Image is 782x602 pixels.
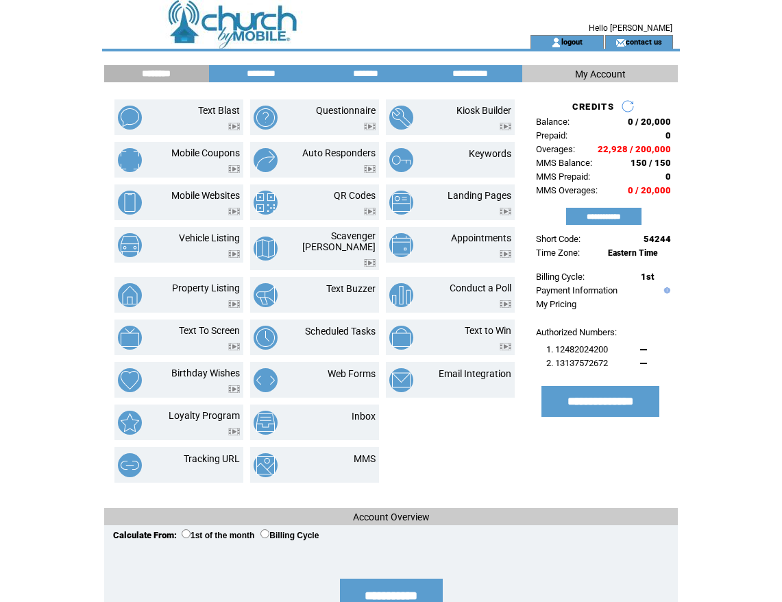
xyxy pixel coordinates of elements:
img: inbox.png [254,411,278,435]
img: video.png [228,208,240,215]
a: QR Codes [334,190,376,201]
a: Mobile Websites [171,190,240,201]
img: mobile-coupons.png [118,148,142,172]
span: Eastern Time [608,248,658,258]
a: MMS [354,453,376,464]
span: Hello [PERSON_NAME] [589,23,672,33]
span: MMS Prepaid: [536,171,590,182]
img: vehicle-listing.png [118,233,142,257]
img: help.gif [661,287,670,293]
img: text-buzzer.png [254,283,278,307]
label: Billing Cycle [260,531,319,540]
a: logout [561,37,583,46]
a: Loyalty Program [169,410,240,421]
a: Inbox [352,411,376,422]
span: 0 [665,171,671,182]
a: Text To Screen [179,325,240,336]
img: mobile-websites.png [118,191,142,215]
img: video.png [364,259,376,267]
img: tracking-url.png [118,453,142,477]
label: 1st of the month [182,531,254,540]
span: 2. 13137572672 [546,358,608,368]
img: loyalty-program.png [118,411,142,435]
img: questionnaire.png [254,106,278,130]
a: Property Listing [172,282,240,293]
span: Overages: [536,144,575,154]
img: video.png [228,300,240,308]
a: Payment Information [536,285,618,296]
img: video.png [228,250,240,258]
a: Birthday Wishes [171,368,240,378]
a: My Pricing [536,299,576,309]
a: Tracking URL [184,453,240,464]
a: Email Integration [439,368,511,379]
span: Authorized Numbers: [536,327,617,337]
span: 150 / 150 [631,158,671,168]
img: scavenger-hunt.png [254,237,278,261]
a: Text to Win [465,325,511,336]
img: video.png [500,300,511,308]
input: 1st of the month [182,529,191,538]
span: Time Zone: [536,248,580,258]
span: MMS Balance: [536,158,592,168]
img: text-blast.png [118,106,142,130]
span: 1. 12482024200 [546,344,608,354]
span: MMS Overages: [536,185,598,195]
span: Calculate From: [113,530,177,540]
a: Mobile Coupons [171,147,240,158]
span: 22,928 / 200,000 [598,144,671,154]
img: mms.png [254,453,278,477]
span: 0 [665,130,671,141]
img: video.png [228,428,240,435]
a: Text Buzzer [326,283,376,294]
span: Account Overview [353,511,430,522]
span: 0 / 20,000 [628,185,671,195]
span: Prepaid: [536,130,567,141]
img: video.png [500,123,511,130]
img: video.png [228,343,240,350]
img: account_icon.gif [551,37,561,48]
a: Landing Pages [448,190,511,201]
img: property-listing.png [118,283,142,307]
img: kiosk-builder.png [389,106,413,130]
a: Questionnaire [316,105,376,116]
img: email-integration.png [389,368,413,392]
img: landing-pages.png [389,191,413,215]
img: keywords.png [389,148,413,172]
img: scheduled-tasks.png [254,326,278,350]
a: Scavenger [PERSON_NAME] [302,230,376,252]
img: text-to-screen.png [118,326,142,350]
img: video.png [500,343,511,350]
img: birthday-wishes.png [118,368,142,392]
img: video.png [228,165,240,173]
img: video.png [364,165,376,173]
img: video.png [364,208,376,215]
a: Text Blast [198,105,240,116]
img: web-forms.png [254,368,278,392]
span: My Account [575,69,626,80]
span: CREDITS [572,101,614,112]
img: video.png [228,385,240,393]
a: Auto Responders [302,147,376,158]
a: Appointments [451,232,511,243]
img: video.png [364,123,376,130]
img: appointments.png [389,233,413,257]
a: Scheduled Tasks [305,326,376,337]
a: Kiosk Builder [456,105,511,116]
img: conduct-a-poll.png [389,283,413,307]
span: 1st [641,272,654,282]
img: video.png [228,123,240,130]
a: Keywords [469,148,511,159]
img: text-to-win.png [389,326,413,350]
a: Conduct a Poll [450,282,511,293]
a: Web Forms [328,368,376,379]
img: qr-codes.png [254,191,278,215]
span: Billing Cycle: [536,272,585,282]
a: contact us [626,37,662,46]
span: Balance: [536,117,570,127]
span: Short Code: [536,234,581,244]
img: video.png [500,208,511,215]
img: auto-responders.png [254,148,278,172]
input: Billing Cycle [260,529,269,538]
img: video.png [500,250,511,258]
